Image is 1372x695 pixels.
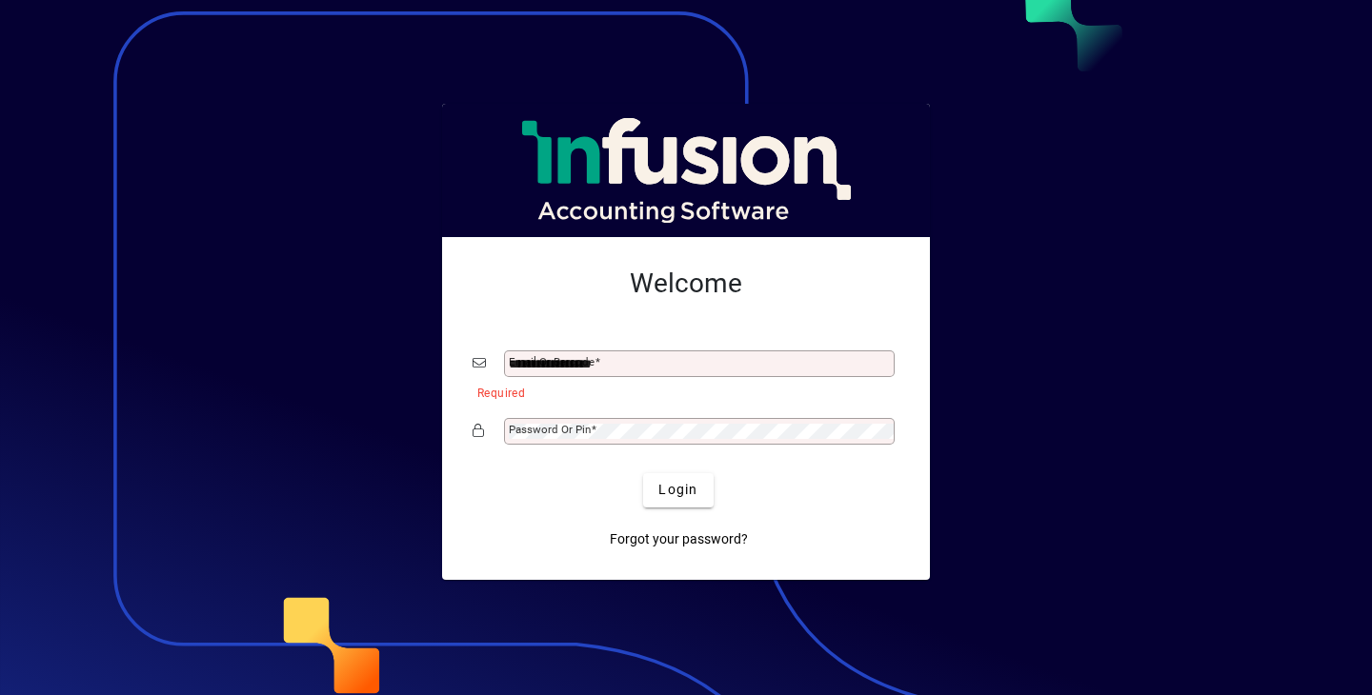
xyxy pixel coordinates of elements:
mat-label: Password or Pin [509,423,591,436]
span: Forgot your password? [610,529,748,549]
mat-label: Email or Barcode [509,355,595,368]
a: Forgot your password? [602,523,756,557]
h2: Welcome [473,268,899,300]
button: Login [643,473,713,507]
span: Login [658,480,697,500]
mat-error: Required [477,382,884,402]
